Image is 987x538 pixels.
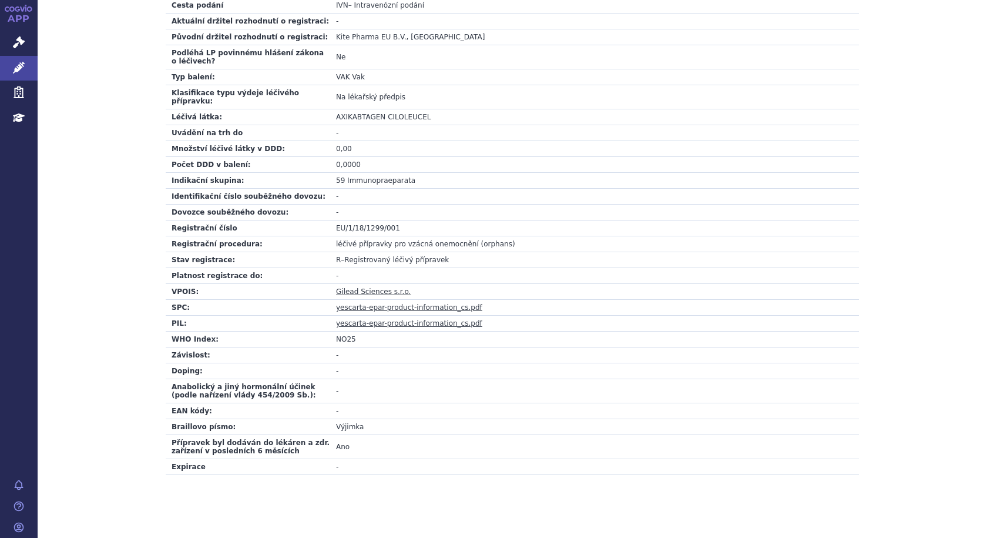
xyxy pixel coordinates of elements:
[166,173,330,189] td: Indikační skupina:
[166,419,330,435] td: Braillovo písmo:
[330,379,859,403] td: -
[166,29,330,45] td: Původní držitel rozhodnutí o registraci:
[336,73,350,81] span: VAK
[330,204,859,220] td: -
[330,45,859,69] td: Ne
[166,14,330,29] td: Aktuální držitel rozhodnutí o registraci:
[330,157,859,173] td: 0,0000
[166,435,330,459] td: Přípravek byl dodáván do lékáren a zdr. zařízení v posledních 6 měsících
[344,256,449,264] span: Registrovaný léčivý přípravek
[336,176,345,185] span: 59
[336,443,350,451] span: Ano
[330,459,859,474] td: -
[166,157,330,173] td: Počet DDD v balení:
[330,363,859,379] td: -
[166,69,330,85] td: Typ balení:
[330,85,859,109] td: Na lékařský předpis
[166,252,330,268] td: Stav registrace:
[330,331,859,347] td: NO25
[166,45,330,69] td: Podléhá LP povinnému hlášení zákona o léčivech?
[336,288,411,296] a: Gilead Sciences s.r.o.
[336,145,352,153] span: 0,00
[166,125,330,141] td: Uvádění na trh do
[330,403,859,419] td: -
[330,252,859,268] td: –
[166,403,330,419] td: EAN kódy:
[336,256,341,264] span: R
[336,303,482,312] a: yescarta-epar-product-information_cs.pdf
[166,379,330,403] td: Anabolický a jiný hormonální účinek (podle nařízení vlády 454/2009 Sb.):
[166,189,330,205] td: Identifikační číslo souběžného dovozu:
[166,236,330,252] td: Registrační procedura:
[166,331,330,347] td: WHO Index:
[166,204,330,220] td: Dovozce souběžného dovozu:
[336,1,348,9] span: IVN
[166,315,330,331] td: PIL:
[330,109,859,125] td: AXIKABTAGEN CILOLEUCEL
[166,347,330,363] td: Závislost:
[166,268,330,283] td: Platnost registrace do:
[352,73,365,81] span: Vak
[330,189,859,205] td: -
[166,299,330,315] td: SPC:
[166,85,330,109] td: Klasifikace typu výdeje léčivého přípravku:
[336,319,482,328] a: yescarta-epar-product-information_cs.pdf
[330,347,859,363] td: -
[330,14,859,29] td: -
[330,236,859,252] td: léčivé přípravky pro vzácná onemocnění (orphans)
[330,125,859,141] td: -
[330,220,859,236] td: EU/1/18/1299/001
[166,459,330,474] td: Expirace
[347,176,415,185] span: Immunopraeparata
[330,268,859,283] td: -
[166,141,330,157] td: Množství léčivé látky v DDD:
[166,283,330,299] td: VPOIS:
[166,363,330,379] td: Doping:
[330,419,859,435] td: Výjimka
[166,109,330,125] td: Léčivá látka:
[166,220,330,236] td: Registrační číslo
[330,29,859,45] td: Kite Pharma EU B.V., [GEOGRAPHIC_DATA]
